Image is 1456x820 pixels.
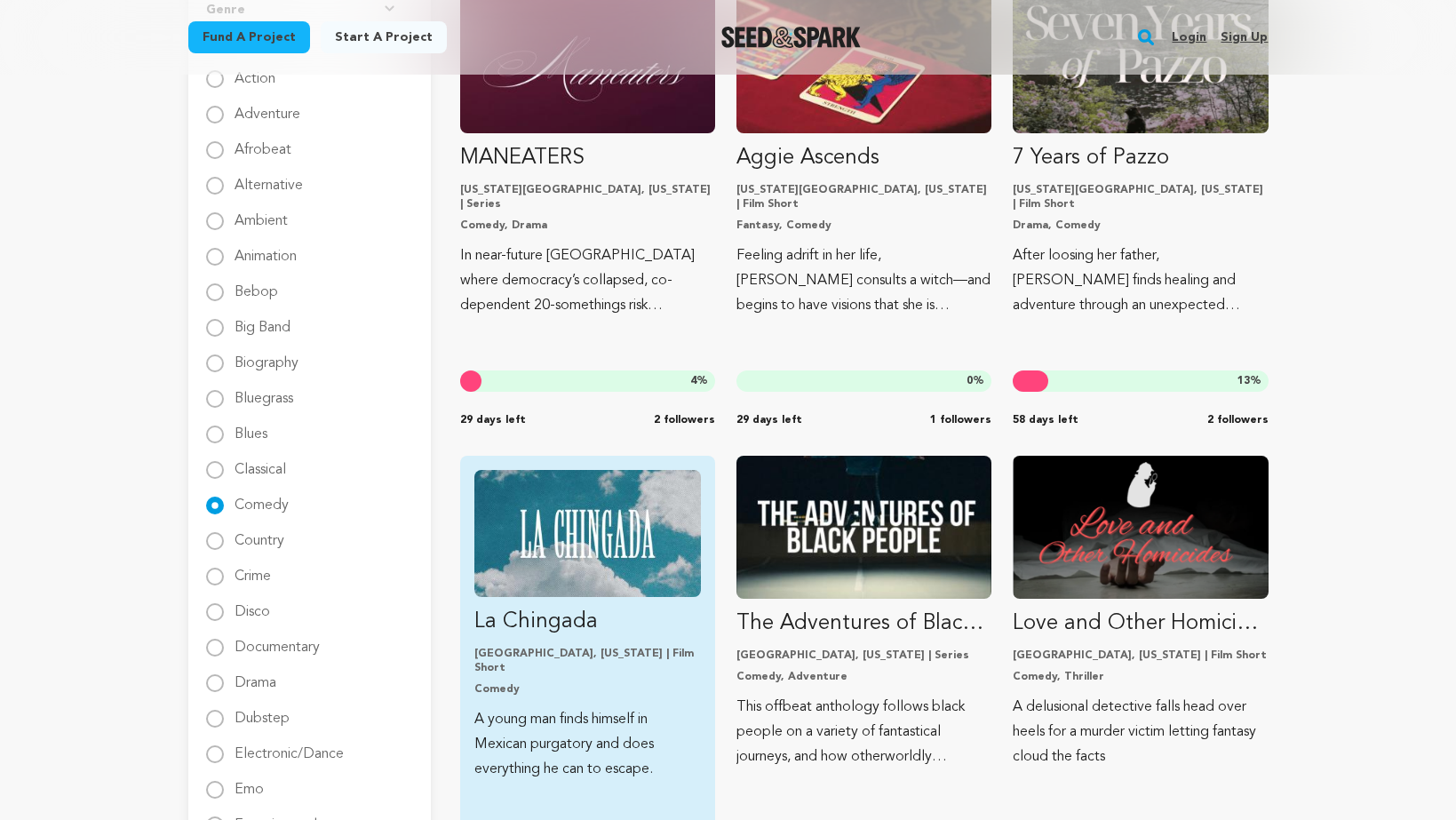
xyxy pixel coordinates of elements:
p: A young man finds himself in Mexican purgatory and does everything he can to escape. [474,707,701,782]
span: 4 [690,376,696,386]
label: Country [235,520,284,548]
a: Login [1172,23,1206,52]
p: After loosing her father, [PERSON_NAME] finds healing and adventure through an unexpected friends... [1013,243,1268,318]
p: In near-future [GEOGRAPHIC_DATA] where democracy’s collapsed, co-dependent 20-somethings risk eve... [460,243,715,318]
a: Sign up [1221,23,1268,52]
p: 7 Years of Pazzo [1013,144,1268,172]
label: Electronic/Dance [235,733,344,761]
span: 29 days left [736,413,802,427]
span: 1 followers [930,413,991,427]
p: [GEOGRAPHIC_DATA], [US_STATE] | Film Short [474,647,701,675]
span: 58 days left [1013,413,1078,427]
label: Alternative [235,164,303,193]
p: A delusional detective falls head over heels for a murder victim letting fantasy cloud the facts [1013,695,1268,769]
a: Fund La Chingada [474,470,701,782]
label: Bebop [235,271,278,299]
span: % [1237,374,1261,388]
p: MANEATERS [460,144,715,172]
span: 2 followers [1207,413,1269,427]
a: Start a project [321,21,447,53]
label: Animation [235,235,297,264]
span: % [967,374,984,388]
label: Classical [235,449,286,477]
span: 2 followers [654,413,715,427]
p: La Chingada [474,608,701,636]
label: Documentary [235,626,320,655]
label: Disco [235,591,270,619]
p: This offbeat anthology follows black people on a variety of fantastical journeys, and how otherwo... [736,695,991,769]
p: Drama, Comedy [1013,219,1268,233]
span: 0 [967,376,973,386]
p: Comedy, Adventure [736,670,991,684]
label: Big Band [235,307,290,335]
p: The Adventures of Black People [736,609,991,638]
p: Comedy, Thriller [1013,670,1268,684]
a: Seed&Spark Homepage [721,27,861,48]
label: Dubstep [235,697,290,726]
p: [US_STATE][GEOGRAPHIC_DATA], [US_STATE] | Film Short [1013,183,1268,211]
span: 13 [1237,376,1250,386]
label: Crime [235,555,271,584]
p: [GEOGRAPHIC_DATA], [US_STATE] | Film Short [1013,649,1268,663]
p: [US_STATE][GEOGRAPHIC_DATA], [US_STATE] | Series [460,183,715,211]
p: Love and Other Homicides [1013,609,1268,638]
p: Comedy, Drama [460,219,715,233]
p: Comedy [474,682,701,697]
label: Afrobeat [235,129,291,157]
label: Bluegrass [235,378,293,406]
img: Seed&Spark Logo Dark Mode [721,27,861,48]
label: Drama [235,662,276,690]
a: Fund Love and Other Homicides [1013,456,1268,769]
label: Comedy [235,484,289,513]
label: Biography [235,342,298,370]
p: Fantasy, Comedy [736,219,991,233]
label: Emo [235,768,264,797]
label: Blues [235,413,267,442]
a: Fund The Adventures of Black People [736,456,991,769]
label: Adventure [235,93,300,122]
a: Fund a project [188,21,310,53]
span: % [690,374,708,388]
p: [US_STATE][GEOGRAPHIC_DATA], [US_STATE] | Film Short [736,183,991,211]
label: Ambient [235,200,288,228]
p: Aggie Ascends [736,144,991,172]
p: Feeling adrift in her life, [PERSON_NAME] consults a witch—and begins to have visions that she is... [736,243,991,318]
p: [GEOGRAPHIC_DATA], [US_STATE] | Series [736,649,991,663]
span: 29 days left [460,413,526,427]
